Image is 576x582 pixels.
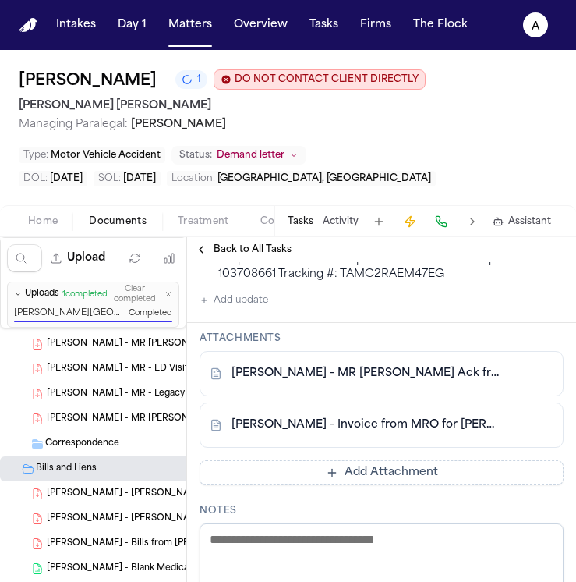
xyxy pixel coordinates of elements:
[19,147,165,163] button: Edit Type: Motor Vehicle Accident
[129,308,172,320] span: Completed
[47,363,331,376] span: [PERSON_NAME] - MR - ED Visit from [PERSON_NAME][GEOGRAPHIC_DATA] - [DATE]
[178,215,229,228] span: Treatment
[228,11,294,39] button: Overview
[493,215,551,228] button: Assistant
[368,211,390,232] button: Add Task
[214,69,426,90] button: Edit client contact restriction
[47,538,331,551] span: [PERSON_NAME] - Bills from [PERSON_NAME] [MEDICAL_DATA] - [DATE] to [DATE]
[200,291,268,310] button: Add update
[200,505,564,517] h3: Notes
[200,332,564,345] h3: Attachments
[23,151,48,160] span: Type :
[197,73,201,86] span: 1
[200,460,564,485] button: Add Attachment
[19,18,37,33] img: Finch Logo
[108,284,161,305] button: Clear completed
[94,171,161,186] button: Edit SOL: 2027-02-03
[50,11,102,39] button: Intakes
[508,215,551,228] span: Assistant
[14,308,125,320] span: [PERSON_NAME][GEOGRAPHIC_DATA] Paid Receipt - [PERSON_NAME] .pdf
[45,438,119,451] span: Correspondence
[260,215,308,228] span: Coverage
[131,119,226,130] span: [PERSON_NAME]
[19,97,557,115] h2: [PERSON_NAME] [PERSON_NAME]
[407,11,474,39] button: The Flock
[8,282,178,307] button: Uploads1completedClear completed
[47,338,331,351] span: [PERSON_NAME] - MR [PERSON_NAME] from Legacy Brain & Spine - [DATE]
[19,171,87,186] button: Edit DOL: 2025-02-03
[25,289,59,300] span: Uploads
[123,174,156,183] span: [DATE]
[399,211,421,232] button: Create Immediate Task
[47,488,331,501] span: [PERSON_NAME] - [PERSON_NAME] from Legacy Brain and Spine - [DATE]
[430,211,452,232] button: Make a Call
[231,366,500,381] a: [PERSON_NAME] - MR [PERSON_NAME] Ack from MRO Corp - [DATE]
[47,388,284,401] span: [PERSON_NAME] - MR - Legacy Brain & Spine - 3.2025
[47,413,331,426] span: [PERSON_NAME] - MR [PERSON_NAME] Ack from MRO Corp - [DATE]
[217,149,284,161] span: Demand letter
[323,215,359,228] button: Activity
[354,11,398,39] button: Firms
[19,119,128,130] span: Managing Paralegal:
[187,243,299,256] button: Back to All Tasks
[214,243,292,256] span: Back to All Tasks
[47,513,331,526] span: [PERSON_NAME] - [PERSON_NAME] from [PERSON_NAME][GEOGRAPHIC_DATA] - [DATE]
[19,69,157,94] h1: [PERSON_NAME]
[167,171,436,186] button: Edit Location: Carrollton, GA
[288,215,313,228] button: Tasks
[111,11,153,39] button: Day 1
[42,244,115,272] button: Upload
[235,73,419,86] span: DO NOT CONTACT CLIENT DIRECTLY
[50,174,83,183] span: [DATE]
[19,18,37,33] a: Home
[7,244,42,272] input: Search files
[51,151,161,160] span: Motor Vehicle Accident
[231,417,500,433] a: [PERSON_NAME] - Invoice from MRO for [PERSON_NAME] Medical Records - [DATE]
[162,11,218,39] button: Matters
[89,215,147,228] span: Documents
[218,252,564,282] div: Request received Correspondence attached. Request ID: 103708661 Tracking #: TAMC2RAEM47EG
[217,174,431,183] span: [GEOGRAPHIC_DATA], [GEOGRAPHIC_DATA]
[19,69,157,94] button: Edit matter name
[175,70,207,89] button: 1 active task
[171,146,306,165] button: Change status from Demand letter
[98,174,121,183] span: SOL :
[47,562,263,576] span: [PERSON_NAME] - Blank Medical Billing Summary
[36,463,97,476] span: Bills and Liens
[171,174,215,183] span: Location :
[179,149,212,161] span: Status:
[62,289,108,300] span: 1 completed
[23,174,48,183] span: DOL :
[28,215,58,228] span: Home
[303,11,345,39] button: Tasks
